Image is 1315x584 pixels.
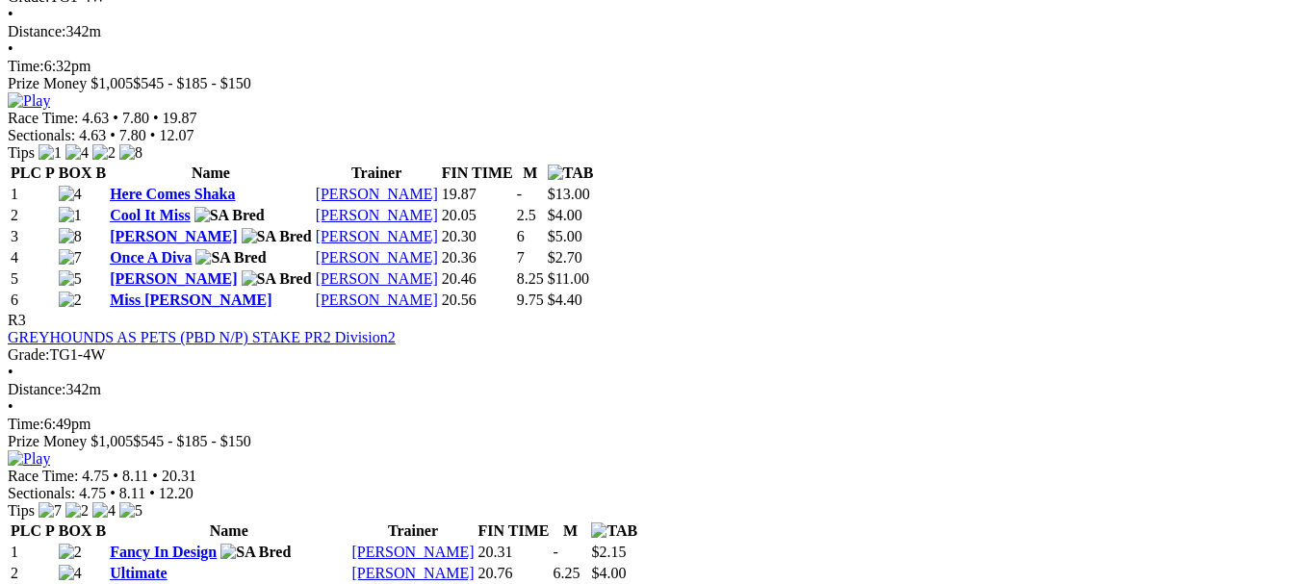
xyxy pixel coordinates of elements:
[8,346,50,363] span: Grade:
[517,292,544,308] text: 9.75
[59,165,92,181] span: BOX
[59,522,92,539] span: BOX
[8,502,35,519] span: Tips
[220,544,291,561] img: SA Bred
[477,564,551,583] td: 20.76
[195,249,266,267] img: SA Bred
[8,416,1293,433] div: 6:49pm
[159,485,193,501] span: 12.20
[441,248,514,267] td: 20.36
[591,565,626,581] span: $4.00
[516,164,545,183] th: M
[149,485,155,501] span: •
[194,207,265,224] img: SA Bred
[79,127,106,143] span: 4.63
[152,468,158,484] span: •
[109,164,313,183] th: Name
[8,127,75,143] span: Sectionals:
[45,165,55,181] span: P
[11,165,41,181] span: PLC
[59,270,82,288] img: 5
[316,270,438,287] a: [PERSON_NAME]
[351,565,474,581] a: [PERSON_NAME]
[8,329,396,345] a: GREYHOUNDS AS PETS (PBD N/P) STAKE PR2 Division2
[8,6,13,22] span: •
[10,185,56,204] td: 1
[59,228,82,245] img: 8
[548,292,582,308] span: $4.40
[79,485,106,501] span: 4.75
[316,249,438,266] a: [PERSON_NAME]
[8,433,1293,450] div: Prize Money $1,005
[553,544,557,560] text: -
[441,185,514,204] td: 19.87
[110,228,237,244] a: [PERSON_NAME]
[113,468,118,484] span: •
[441,291,514,310] td: 20.56
[8,23,1293,40] div: 342m
[119,127,146,143] span: 7.80
[59,544,82,561] img: 2
[8,416,44,432] span: Time:
[110,292,271,308] a: Miss [PERSON_NAME]
[10,248,56,267] td: 4
[10,291,56,310] td: 6
[110,270,237,287] a: [PERSON_NAME]
[517,249,525,266] text: 7
[517,207,536,223] text: 2.5
[8,450,50,468] img: Play
[110,565,168,581] a: Ultimate
[11,522,41,539] span: PLC
[8,58,1293,75] div: 6:32pm
[316,186,438,202] a: [PERSON_NAME]
[8,23,65,39] span: Distance:
[10,269,56,289] td: 5
[441,269,514,289] td: 20.46
[8,364,13,380] span: •
[517,186,522,202] text: -
[163,110,197,126] span: 19.87
[548,207,582,223] span: $4.00
[8,92,50,110] img: Play
[92,144,116,162] img: 2
[8,312,26,328] span: R3
[548,270,589,287] span: $11.00
[10,227,56,246] td: 3
[441,164,514,183] th: FIN TIME
[591,544,626,560] span: $2.15
[59,207,82,224] img: 1
[8,144,35,161] span: Tips
[477,521,551,541] th: FIN TIME
[242,270,312,288] img: SA Bred
[351,544,474,560] a: [PERSON_NAME]
[39,502,62,520] img: 7
[517,270,544,287] text: 8.25
[150,127,156,143] span: •
[122,468,148,484] span: 8.11
[8,40,13,57] span: •
[10,564,56,583] td: 2
[159,127,193,143] span: 12.07
[59,292,82,309] img: 2
[477,543,551,562] td: 20.31
[8,381,65,397] span: Distance:
[8,110,78,126] span: Race Time:
[119,144,142,162] img: 8
[92,502,116,520] img: 4
[110,186,235,202] a: Here Comes Shaka
[591,522,637,540] img: TAB
[110,207,191,223] a: Cool It Miss
[242,228,312,245] img: SA Bred
[110,544,217,560] a: Fancy In Design
[8,468,78,484] span: Race Time:
[548,165,594,182] img: TAB
[8,485,75,501] span: Sectionals:
[8,75,1293,92] div: Prize Money $1,005
[8,398,13,415] span: •
[95,165,106,181] span: B
[316,228,438,244] a: [PERSON_NAME]
[548,249,582,266] span: $2.70
[316,207,438,223] a: [PERSON_NAME]
[110,249,192,266] a: Once A Diva
[10,543,56,562] td: 1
